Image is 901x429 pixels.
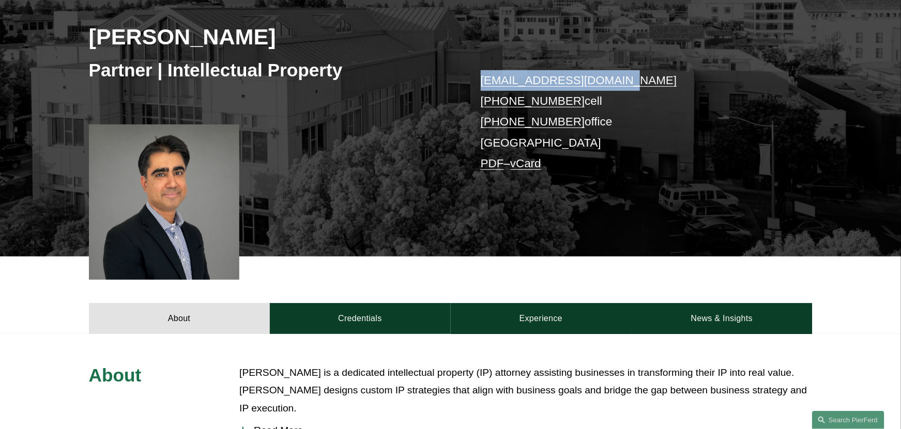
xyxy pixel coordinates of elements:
a: Search this site [812,411,884,429]
h3: Partner | Intellectual Property [89,59,451,82]
span: About [89,365,142,385]
a: News & Insights [631,303,812,334]
a: [EMAIL_ADDRESS][DOMAIN_NAME] [481,74,677,87]
a: PDF [481,157,504,170]
a: [PHONE_NUMBER] [481,94,585,107]
a: [PHONE_NUMBER] [481,115,585,128]
a: vCard [510,157,541,170]
p: [PERSON_NAME] is a dedicated intellectual property (IP) attorney assisting businesses in transfor... [239,364,812,418]
a: About [89,303,270,334]
h2: [PERSON_NAME] [89,23,451,50]
a: Credentials [270,303,451,334]
a: Experience [451,303,632,334]
p: cell office [GEOGRAPHIC_DATA] – [481,70,782,174]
